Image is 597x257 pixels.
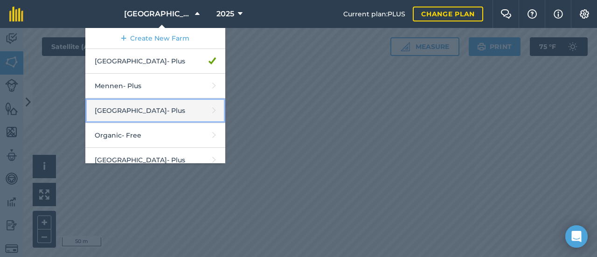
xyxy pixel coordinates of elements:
[85,74,225,98] a: Mennen- Plus
[413,7,483,21] a: Change plan
[85,98,225,123] a: [GEOGRAPHIC_DATA]- Plus
[124,8,191,20] span: [GEOGRAPHIC_DATA]
[343,9,405,19] span: Current plan : PLUS
[216,8,234,20] span: 2025
[500,9,512,19] img: Two speech bubbles overlapping with the left bubble in the forefront
[565,225,588,248] div: Open Intercom Messenger
[554,8,563,20] img: svg+xml;base64,PHN2ZyB4bWxucz0iaHR0cDovL3d3dy53My5vcmcvMjAwMC9zdmciIHdpZHRoPSIxNyIgaGVpZ2h0PSIxNy...
[85,49,225,74] a: [GEOGRAPHIC_DATA]- Plus
[579,9,590,19] img: A cog icon
[527,9,538,19] img: A question mark icon
[9,7,23,21] img: fieldmargin Logo
[85,123,225,148] a: Organic- Free
[85,28,225,49] a: Create New Farm
[85,148,225,173] a: [GEOGRAPHIC_DATA]- Plus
